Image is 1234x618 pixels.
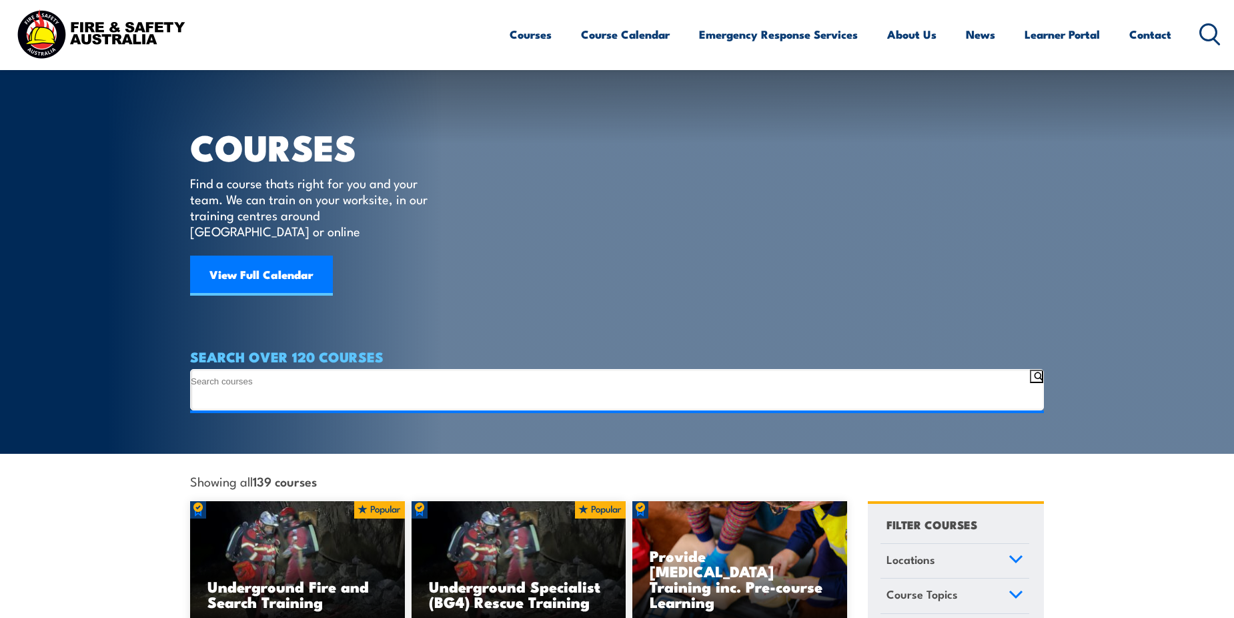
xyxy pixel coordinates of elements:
h3: Underground Specialist (BG4) Rescue Training [429,579,609,609]
a: Courses [510,17,552,52]
p: Find a course thats right for you and your team. We can train on your worksite, in our training c... [190,175,434,239]
form: Search form [191,370,1030,410]
span: Showing all [190,474,317,488]
a: Contact [1129,17,1171,52]
span: Course Topics [886,585,958,603]
h4: SEARCH OVER 120 COURSES [190,349,1044,364]
strong: 139 courses [253,472,317,490]
a: Learner Portal [1025,17,1100,52]
h1: COURSES [190,131,447,162]
input: Search input [191,375,1030,386]
a: Emergency Response Services [699,17,858,52]
a: Course Calendar [581,17,670,52]
a: Locations [880,544,1029,579]
a: About Us [887,17,937,52]
h3: Provide [MEDICAL_DATA] Training inc. Pre-course Learning [650,548,830,609]
a: Course Topics [880,579,1029,613]
button: Search magnifier button [1030,370,1043,383]
input: Search autocomplete input [191,396,1030,406]
h3: Underground Fire and Search Training [207,579,388,609]
h4: FILTER COURSES [886,515,977,533]
span: Locations [886,551,935,569]
a: News [966,17,995,52]
a: View Full Calendar [190,256,333,296]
